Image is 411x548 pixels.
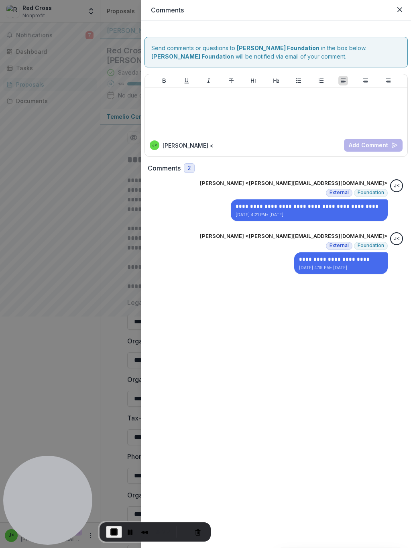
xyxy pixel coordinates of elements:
button: Align Right [383,76,393,85]
span: Foundation [358,190,384,195]
h2: Comments [148,164,181,172]
strong: [PERSON_NAME] Foundation [151,53,234,60]
button: Ordered List [316,76,326,85]
button: Underline [182,76,191,85]
p: [PERSON_NAME] <[PERSON_NAME][EMAIL_ADDRESS][DOMAIN_NAME]> [200,232,388,240]
button: Align Center [361,76,370,85]
h2: Comments [151,6,401,14]
div: Julie <julie@trytemelio.com> [152,143,157,147]
button: Strike [226,76,236,85]
div: Julie <julie@trytemelio.com> [394,236,400,242]
p: [DATE] 4:21 PM • [DATE] [236,212,383,218]
button: Align Left [338,76,348,85]
p: [PERSON_NAME] < [163,141,214,150]
div: Send comments or questions to in the box below. will be notified via email of your comment. [144,37,408,67]
button: Heading 1 [249,76,258,85]
button: Italicize [204,76,214,85]
span: Foundation [358,243,384,248]
button: Heading 2 [271,76,281,85]
span: External [330,243,349,248]
button: Bullet List [294,76,303,85]
strong: [PERSON_NAME] Foundation [237,45,319,51]
p: [DATE] 4:19 PM • [DATE] [299,265,383,271]
p: [PERSON_NAME] <[PERSON_NAME][EMAIL_ADDRESS][DOMAIN_NAME]> [200,179,388,187]
button: Add Comment [344,139,403,152]
button: Bold [159,76,169,85]
span: External [330,190,349,195]
button: Close [393,3,406,16]
span: 2 [187,165,191,172]
div: Julie <julie@trytemelio.com> [394,183,400,189]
